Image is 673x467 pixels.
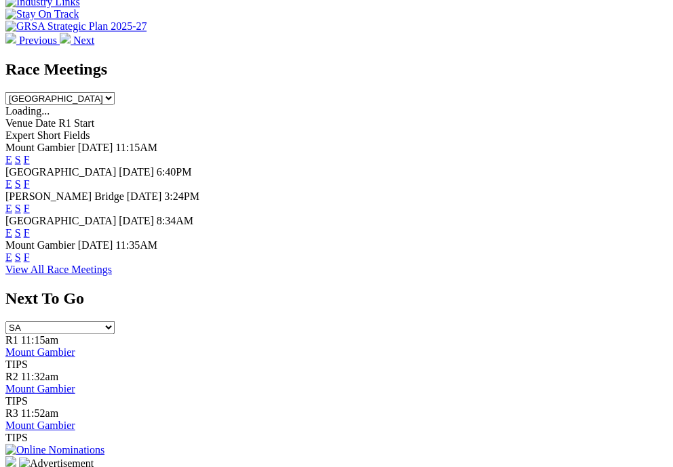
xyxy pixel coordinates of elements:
a: Previous [5,34,60,45]
a: F [24,226,30,238]
span: Mount Gambier [5,239,75,250]
img: GRSA Strategic Plan 2025-27 [5,20,147,33]
a: View All Race Meetings [5,263,112,275]
span: [GEOGRAPHIC_DATA] [5,165,116,177]
span: [PERSON_NAME] Bridge [5,190,124,201]
span: Venue [5,117,33,128]
img: Stay On Track [5,8,79,20]
span: [DATE] [119,165,154,177]
span: [DATE] [78,239,113,250]
a: S [15,153,21,165]
a: E [5,178,12,189]
span: 3:24PM [164,190,199,201]
a: S [15,178,21,189]
span: [DATE] [127,190,162,201]
span: Previous [19,34,57,45]
img: Online Nominations [5,443,104,455]
a: E [5,251,12,262]
img: chevron-left-pager-white.svg [5,33,16,43]
a: F [24,153,30,165]
span: R2 [5,370,18,382]
h2: Next To Go [5,289,668,307]
span: Expert [5,129,35,140]
span: Date [35,117,56,128]
span: R1 Start [58,117,94,128]
a: F [24,251,30,262]
span: TIPS [5,394,28,406]
span: Next [73,34,94,45]
span: [GEOGRAPHIC_DATA] [5,214,116,226]
h2: Race Meetings [5,60,668,78]
span: Loading... [5,104,50,116]
span: 11:15AM [115,141,157,153]
a: Mount Gambier [5,419,75,430]
span: 6:40PM [157,165,192,177]
span: 11:32am [21,370,58,382]
a: E [5,202,12,214]
a: F [24,202,30,214]
span: [DATE] [78,141,113,153]
span: 11:15am [21,333,58,345]
a: Mount Gambier [5,382,75,394]
a: F [24,178,30,189]
span: R1 [5,333,18,345]
a: E [5,153,12,165]
a: S [15,251,21,262]
span: Mount Gambier [5,141,75,153]
span: Short [37,129,61,140]
span: [DATE] [119,214,154,226]
a: S [15,202,21,214]
span: Fields [63,129,90,140]
span: 11:52am [21,407,58,418]
a: S [15,226,21,238]
a: Next [60,34,94,45]
a: E [5,226,12,238]
span: 8:34AM [157,214,193,226]
a: Mount Gambier [5,346,75,357]
span: 11:35AM [115,239,157,250]
span: R3 [5,407,18,418]
span: TIPS [5,431,28,443]
img: chevron-right-pager-white.svg [60,33,71,43]
span: TIPS [5,358,28,369]
img: 15187_Greyhounds_GreysPlayCentral_Resize_SA_WebsiteBanner_300x115_2025.jpg [5,455,16,466]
